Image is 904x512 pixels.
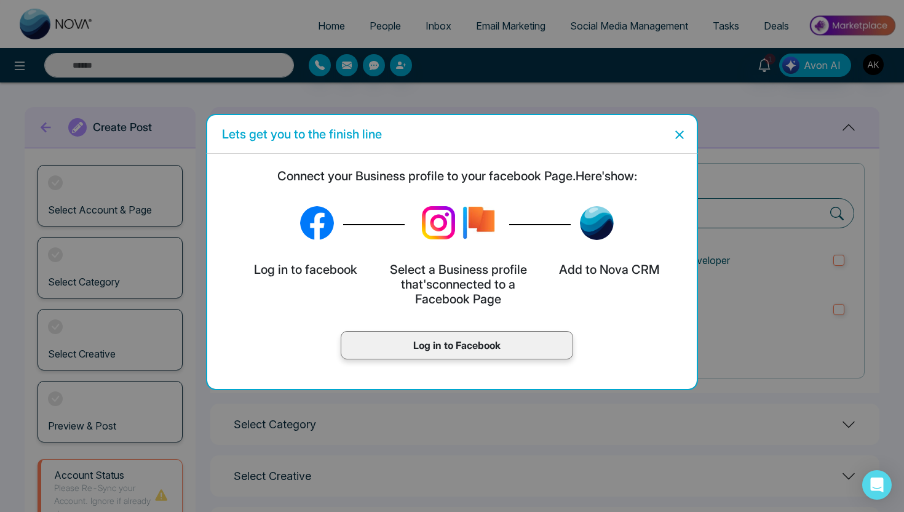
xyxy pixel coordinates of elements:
button: Close [667,124,687,144]
img: Lead Flow [580,206,614,240]
img: Lead Flow [414,198,463,247]
img: Lead Flow [457,201,500,244]
p: Log in to Facebook [354,338,560,353]
h5: Log in to facebook [252,262,360,277]
h5: Connect your Business profile to your facebook Page. Here's how: [217,169,697,183]
h5: Add to Nova CRM [557,262,662,277]
img: Lead Flow [300,206,334,240]
h5: Lets get you to the finish line [222,125,382,143]
h5: Select a Business profile that's connected to a Facebook Page [387,262,529,306]
div: Open Intercom Messenger [862,470,892,500]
